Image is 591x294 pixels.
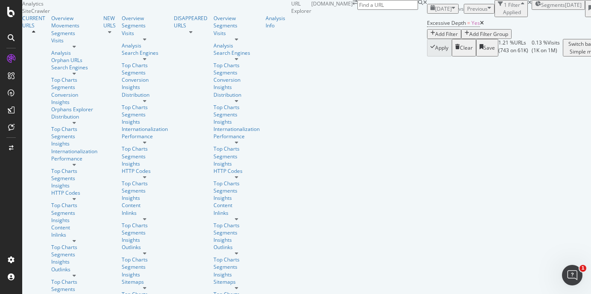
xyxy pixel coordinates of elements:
[51,148,97,155] a: Internationalization
[214,167,260,175] a: HTTP Codes
[214,222,260,229] a: Top Charts
[51,56,97,64] div: Orphan URLs
[122,15,168,22] div: Overview
[122,180,168,187] div: Top Charts
[214,180,260,187] a: Top Charts
[122,153,168,160] a: Segments
[51,266,97,273] div: Outlinks
[214,42,260,49] div: Analysis
[541,1,565,9] span: Segments
[214,125,260,133] a: Internationalization
[214,76,260,83] a: Conversion
[214,111,260,118] a: Segments
[122,91,168,98] div: Distribution
[122,236,168,244] div: Insights
[122,83,168,91] a: Insights
[51,83,97,91] a: Segments
[122,145,168,152] div: Top Charts
[122,42,168,49] a: Analysis
[579,265,586,272] span: 1
[51,125,97,133] a: Top Charts
[51,258,97,265] a: Insights
[51,22,97,29] div: Movements
[51,15,97,22] div: Overview
[122,125,168,133] div: Internationalization
[214,209,260,217] div: Inlinks
[51,202,97,209] a: Top Charts
[22,15,45,29] a: CURRENT URLS
[435,30,458,38] div: Add Filter
[51,76,97,83] div: Top Charts
[51,113,97,120] a: Distribution
[122,22,168,29] div: Segments
[51,49,97,56] a: Analysis
[122,160,168,167] a: Insights
[51,133,97,140] div: Segments
[51,244,97,251] a: Top Charts
[122,111,168,118] a: Segments
[51,278,97,285] a: Top Charts
[103,15,116,29] a: NEW URLS
[51,217,97,224] div: Insights
[174,15,208,29] a: DISAPPEARED URLS
[565,1,582,9] div: [DATE]
[214,83,260,91] a: Insights
[498,39,532,56] div: 1.21 % URLs ( 743 on 61K )
[464,4,494,14] button: Previous
[214,145,260,152] a: Top Charts
[51,224,97,231] div: Content
[214,30,260,37] a: Visits
[22,7,291,15] div: SiteCrawler
[452,39,476,56] button: Clear
[214,69,260,76] a: Segments
[122,69,168,76] a: Segments
[122,118,168,125] a: Insights
[214,118,260,125] a: Insights
[51,189,97,196] div: HTTP Codes
[122,104,168,111] a: Top Charts
[214,236,260,244] a: Insights
[122,229,168,236] a: Segments
[51,251,97,258] a: Segments
[122,263,168,270] div: Segments
[214,22,260,29] div: Segments
[266,15,285,29] a: Analysis Info
[214,49,260,56] div: Search Engines
[214,160,260,167] a: Insights
[51,98,97,106] a: Insights
[532,39,563,56] div: 0.13 % Visits ( 1K on 1M )
[51,30,97,37] a: Segments
[51,175,97,182] a: Segments
[122,30,168,37] a: Visits
[122,62,168,69] a: Top Charts
[51,91,97,98] a: Conversion
[435,5,452,12] span: 2025 Oct. 13th
[427,39,452,56] button: Apply
[476,39,498,56] button: Save
[51,37,97,44] a: Visits
[214,244,260,251] a: Outlinks
[214,153,260,160] div: Segments
[459,5,464,12] span: vs
[469,30,508,38] div: Add Filter Group
[51,285,97,293] a: Segments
